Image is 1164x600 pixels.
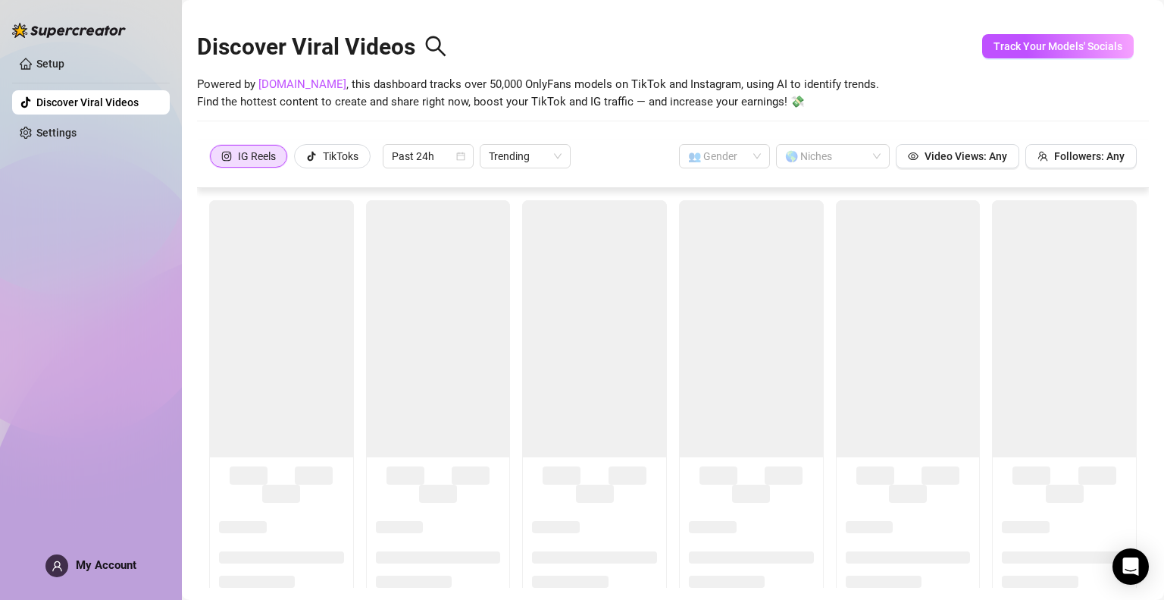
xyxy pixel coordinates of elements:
span: user [52,561,63,572]
a: Settings [36,127,77,139]
span: tik-tok [306,151,317,162]
a: [DOMAIN_NAME] [258,77,346,91]
span: Trending [489,145,562,168]
div: IG Reels [238,145,276,168]
button: Followers: Any [1025,144,1137,168]
a: Discover Viral Videos [36,96,139,108]
img: logo-BBDzfeDw.svg [12,23,126,38]
span: search [424,35,447,58]
span: My Account [76,558,136,572]
span: Followers: Any [1054,150,1125,162]
span: Track Your Models' Socials [993,40,1122,52]
span: calendar [456,152,465,161]
span: team [1037,151,1048,162]
button: Track Your Models' Socials [982,34,1134,58]
span: Past 24h [392,145,465,168]
div: Open Intercom Messenger [1112,548,1149,585]
h2: Discover Viral Videos [197,33,447,61]
div: TikToks [323,145,358,168]
span: eye [908,151,918,162]
a: Setup [36,58,64,70]
span: instagram [221,151,232,162]
span: Powered by , this dashboard tracks over 50,000 OnlyFans models on TikTok and Instagram, using AI ... [197,76,879,112]
span: Video Views: Any [925,150,1007,162]
button: Video Views: Any [896,144,1019,168]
